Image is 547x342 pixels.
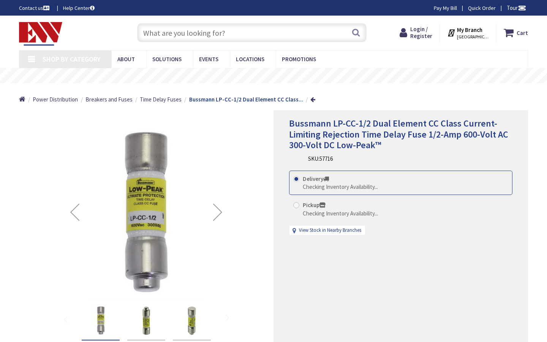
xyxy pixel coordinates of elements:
input: What are you looking for? [137,23,367,42]
span: Events [199,55,218,63]
strong: Delivery [303,175,329,182]
strong: My Branch [457,26,482,33]
span: Bussmann LP-CC-1/2 Dual Element CC Class Current-Limiting Rejection Time Delay Fuse 1/2-Amp 600-V... [289,117,508,151]
a: Power Distribution [33,95,78,103]
img: Bussmann LP-CC-1/2 Dual Element CC Class Current-Limiting Rejection Time Delay Fuse 1/2-Amp 600-V... [131,306,161,336]
div: Bussmann LP-CC-1/2 Dual Element CC Class Current-Limiting Rejection Time Delay Fuse 1/2-Amp 600-V... [127,302,165,340]
strong: Bussmann LP-CC-1/2 Dual Element CC Class... [189,96,303,103]
div: Checking Inventory Availability... [303,209,378,217]
span: Shop By Category [43,55,101,63]
div: SKU: [308,155,333,163]
div: Bussmann LP-CC-1/2 Dual Element CC Class Current-Limiting Rejection Time Delay Fuse 1/2-Amp 600-V... [173,302,211,340]
a: Login / Register [400,26,432,40]
a: Pay My Bill [434,4,457,12]
span: 57716 [319,155,333,162]
span: Login / Register [410,25,432,40]
a: Time Delay Fuses [140,95,182,103]
a: Breakers and Fuses [85,95,133,103]
span: Time Delay Fuses [140,96,182,103]
div: Next [202,125,233,299]
span: Promotions [282,55,316,63]
rs-layer: Free Same Day Pickup at 19 Locations [211,72,350,80]
a: Quick Order [468,4,496,12]
span: Breakers and Fuses [85,96,133,103]
span: About [117,55,135,63]
a: Help Center [63,4,95,12]
a: View Stock in Nearby Branches [299,227,361,234]
img: Bussmann LP-CC-1/2 Dual Element CC Class Current-Limiting Rejection Time Delay Fuse 1/2-Amp 600-V... [60,125,233,299]
span: Power Distribution [33,96,78,103]
div: Bussmann LP-CC-1/2 Dual Element CC Class Current-Limiting Rejection Time Delay Fuse 1/2-Amp 600-V... [82,302,120,340]
a: Cart [504,26,528,40]
span: Locations [236,55,264,63]
div: Checking Inventory Availability... [303,183,378,191]
strong: Cart [517,26,528,40]
img: Bussmann LP-CC-1/2 Dual Element CC Class Current-Limiting Rejection Time Delay Fuse 1/2-Amp 600-V... [85,306,116,336]
span: Solutions [152,55,182,63]
img: Electrical Wholesalers, Inc. [19,22,62,46]
div: Previous [60,125,90,299]
img: Bussmann LP-CC-1/2 Dual Element CC Class Current-Limiting Rejection Time Delay Fuse 1/2-Amp 600-V... [177,306,207,336]
div: My Branch [GEOGRAPHIC_DATA], [GEOGRAPHIC_DATA] [447,26,489,40]
strong: Pickup [303,201,326,209]
a: Contact us [19,4,51,12]
span: Tour [507,4,526,11]
span: [GEOGRAPHIC_DATA], [GEOGRAPHIC_DATA] [457,34,489,40]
